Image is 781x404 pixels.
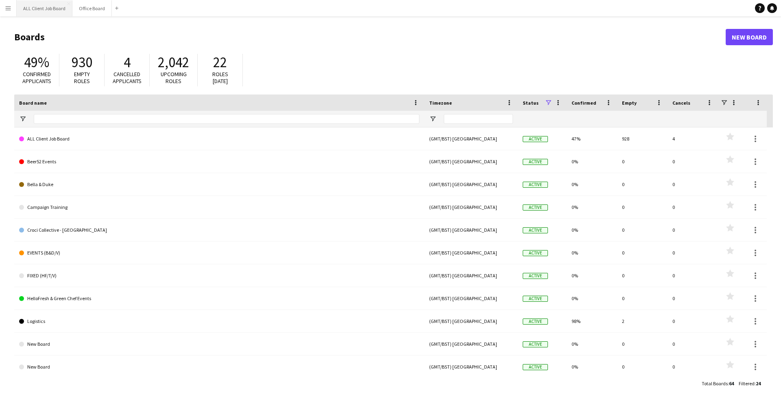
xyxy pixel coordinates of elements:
span: Roles [DATE] [212,70,228,85]
div: 0 [617,242,668,264]
span: 930 [72,53,92,71]
span: 64 [729,380,734,386]
span: Cancelled applicants [113,70,142,85]
span: 24 [756,380,761,386]
div: 0% [567,264,617,287]
a: FIXED (HF/T/V) [19,264,419,287]
span: Active [523,159,548,165]
div: 0 [617,287,668,310]
span: Status [523,100,539,106]
button: Open Filter Menu [429,115,436,123]
span: Upcoming roles [161,70,187,85]
span: Empty roles [74,70,90,85]
button: ALL Client Job Board [17,0,72,16]
span: Active [523,273,548,279]
span: Board name [19,100,47,106]
span: Active [523,341,548,347]
div: 0% [567,219,617,241]
div: 928 [617,127,668,150]
input: Timezone Filter Input [444,114,513,124]
div: (GMT/BST) [GEOGRAPHIC_DATA] [424,196,518,218]
input: Board name Filter Input [34,114,419,124]
div: 0 [617,356,668,378]
div: 0% [567,333,617,355]
div: 0% [567,150,617,173]
a: Beer52 Events [19,150,419,173]
span: 49% [24,53,49,71]
button: Office Board [72,0,112,16]
div: 0 [617,333,668,355]
div: 0% [567,173,617,195]
div: : [702,375,734,391]
div: (GMT/BST) [GEOGRAPHIC_DATA] [424,310,518,332]
span: Active [523,182,548,188]
div: 2 [617,310,668,332]
span: 2,042 [158,53,189,71]
a: New Board [19,356,419,378]
a: HelloFresh & Green Chef Events [19,287,419,310]
a: Croci Collective - [GEOGRAPHIC_DATA] [19,219,419,242]
span: Active [523,136,548,142]
div: 0 [668,150,718,173]
div: (GMT/BST) [GEOGRAPHIC_DATA] [424,242,518,264]
div: (GMT/BST) [GEOGRAPHIC_DATA] [424,173,518,195]
a: EVENTS (B&D/V) [19,242,419,264]
h1: Boards [14,31,726,43]
div: 0 [668,333,718,355]
span: Confirmed [572,100,596,106]
span: Empty [622,100,637,106]
div: 98% [567,310,617,332]
span: Active [523,204,548,211]
button: Open Filter Menu [19,115,26,123]
div: 0 [617,219,668,241]
span: 4 [124,53,131,71]
div: (GMT/BST) [GEOGRAPHIC_DATA] [424,287,518,310]
div: 0 [668,196,718,218]
span: Active [523,250,548,256]
div: 0 [668,173,718,195]
div: (GMT/BST) [GEOGRAPHIC_DATA] [424,219,518,241]
div: 0 [668,264,718,287]
div: 0 [668,356,718,378]
div: 0% [567,196,617,218]
span: Active [523,318,548,325]
a: New Board [19,333,419,356]
div: : [739,375,761,391]
div: (GMT/BST) [GEOGRAPHIC_DATA] [424,150,518,173]
a: Logistics [19,310,419,333]
div: 0 [668,310,718,332]
div: 0% [567,287,617,310]
span: Filtered [739,380,755,386]
div: 0% [567,242,617,264]
a: ALL Client Job Board [19,127,419,150]
span: Active [523,227,548,233]
span: Active [523,296,548,302]
span: Timezone [429,100,452,106]
div: (GMT/BST) [GEOGRAPHIC_DATA] [424,356,518,378]
span: Active [523,364,548,370]
div: 47% [567,127,617,150]
span: Confirmed applicants [22,70,51,85]
div: 0 [617,196,668,218]
div: 0 [617,150,668,173]
div: (GMT/BST) [GEOGRAPHIC_DATA] [424,264,518,287]
div: 0% [567,356,617,378]
div: (GMT/BST) [GEOGRAPHIC_DATA] [424,333,518,355]
span: Total Boards [702,380,728,386]
div: 4 [668,127,718,150]
div: 0 [617,173,668,195]
a: Campaign Training [19,196,419,219]
a: Bella & Duke [19,173,419,196]
span: Cancels [672,100,690,106]
a: New Board [726,29,773,45]
div: 0 [668,242,718,264]
div: (GMT/BST) [GEOGRAPHIC_DATA] [424,127,518,150]
div: 0 [668,219,718,241]
span: 22 [213,53,227,71]
div: 0 [668,287,718,310]
div: 0 [617,264,668,287]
